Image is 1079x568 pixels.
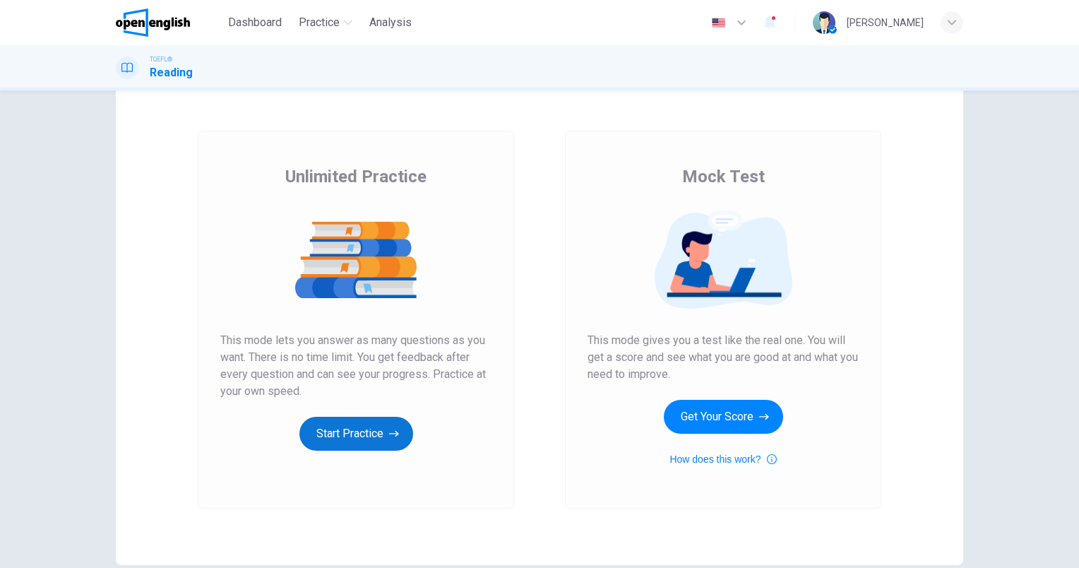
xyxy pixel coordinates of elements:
span: Dashboard [228,14,282,31]
h1: Reading [150,64,193,81]
button: Dashboard [222,10,287,35]
span: Mock Test [682,165,765,188]
span: This mode lets you answer as many questions as you want. There is no time limit. You get feedback... [220,332,491,400]
img: OpenEnglish logo [116,8,190,37]
span: Practice [299,14,340,31]
div: [PERSON_NAME] [847,14,924,31]
span: TOEFL® [150,54,172,64]
span: This mode gives you a test like the real one. You will get a score and see what you are good at a... [588,332,859,383]
img: en [710,18,727,28]
button: Practice [293,10,358,35]
button: Analysis [364,10,417,35]
a: OpenEnglish logo [116,8,222,37]
img: Profile picture [813,11,835,34]
span: Unlimited Practice [285,165,427,188]
button: Get Your Score [664,400,783,434]
button: Start Practice [299,417,413,451]
span: Analysis [369,14,412,31]
button: How does this work? [669,451,776,468]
